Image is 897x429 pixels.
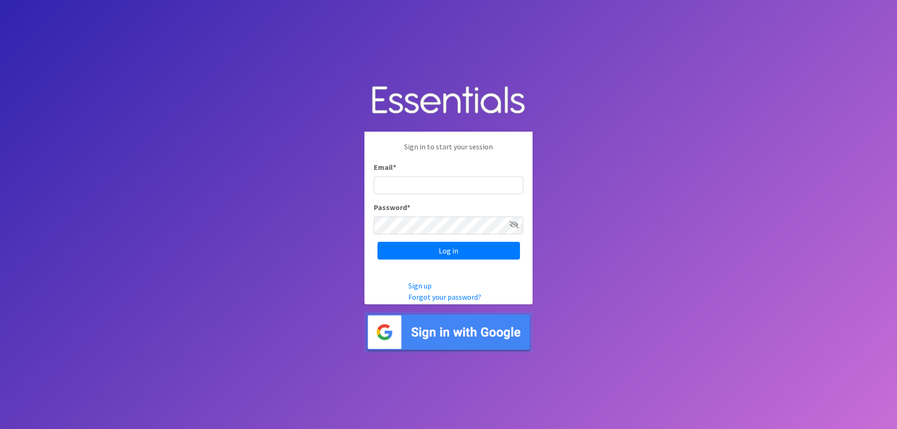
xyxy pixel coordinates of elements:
[374,162,396,173] label: Email
[377,242,520,260] input: Log in
[408,281,432,290] a: Sign up
[374,141,523,162] p: Sign in to start your session
[364,312,533,352] img: Sign in with Google
[407,203,410,212] abbr: required
[364,77,533,125] img: Human Essentials
[393,162,396,172] abbr: required
[374,202,410,213] label: Password
[408,292,481,302] a: Forgot your password?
